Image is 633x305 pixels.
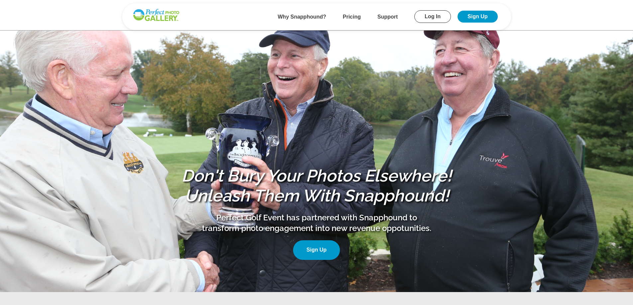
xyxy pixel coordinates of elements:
a: Why Snapphound? [278,14,326,20]
h1: Don't Bury Your Photos Elsewhere! Unleash Them With Snapphound! [177,166,456,206]
p: Perfect Golf Event has partnered with Snapphound to transform photo engagement into new revenue o... [200,212,433,234]
a: Support [377,14,398,20]
a: Log In [414,10,451,23]
a: Pricing [343,14,361,20]
img: Snapphound Logo [132,8,180,22]
a: Sign Up [293,240,340,260]
a: Sign Up [458,11,497,23]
